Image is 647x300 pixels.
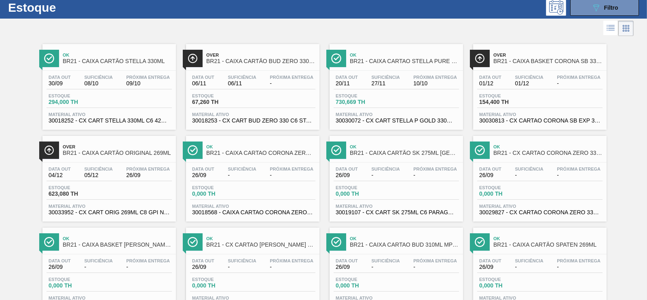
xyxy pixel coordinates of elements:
[49,277,105,282] span: Estoque
[63,53,172,57] span: Ok
[49,118,170,124] span: 30018252 - CX CART STELLA 330ML C6 429 298G
[475,53,485,63] img: Ícone
[413,258,457,263] span: Próxima Entrega
[331,237,341,247] img: Ícone
[180,130,323,222] a: ÍconeOkBR21 - CAIXA CARTAO CORONA ZERO 330ML C6 PYData out26/09Suficiência-Próxima Entrega-Estoqu...
[557,75,600,80] span: Próxima Entrega
[350,150,459,156] span: BR21 - CAIXA CARTÃO SK 275ML PARAGUAI
[493,236,603,241] span: Ok
[413,80,457,87] span: 10/10
[350,242,459,248] span: BR21 - CAIXA CARTAO BUD 310ML MP C6
[413,264,457,270] span: -
[515,75,543,80] span: Suficiência
[371,75,400,80] span: Suficiência
[228,258,256,263] span: Suficiência
[188,53,198,63] img: Ícone
[479,283,536,289] span: 0,000 TH
[63,144,172,149] span: Over
[475,237,485,247] img: Ícone
[336,258,358,263] span: Data out
[126,75,170,80] span: Próxima Entrega
[493,144,603,149] span: Ok
[63,150,172,156] span: BR21 - CAIXA CARTÃO ORIGINAL 269ML
[336,283,392,289] span: 0,000 TH
[270,167,313,171] span: Próxima Entrega
[126,172,170,178] span: 26/09
[323,38,467,130] a: ÍconeOkBR21 - CAIXA CARTAO STELLA PURE GOLD 330 MLData out20/11Suficiência27/11Próxima Entrega10/...
[479,172,501,178] span: 26/09
[557,258,600,263] span: Próxima Entrega
[192,172,214,178] span: 26/09
[557,80,600,87] span: -
[479,258,501,263] span: Data out
[206,242,315,248] span: BR21 - CX CARTAO CORONA SB EXP 330 C6 OLIMP 24
[336,185,392,190] span: Estoque
[350,58,459,64] span: BR21 - CAIXA CARTAO STELLA PURE GOLD 330 ML
[63,236,172,241] span: Ok
[479,112,600,117] span: Material ativo
[371,172,400,178] span: -
[557,264,600,270] span: -
[371,167,400,171] span: Suficiência
[49,112,170,117] span: Material ativo
[331,145,341,155] img: Ícone
[192,93,249,98] span: Estoque
[413,172,457,178] span: -
[413,75,457,80] span: Próxima Entrega
[479,167,501,171] span: Data out
[192,118,313,124] span: 30018253 - CX CART BUD ZERO 330 C6 STAB CHILE 298G
[206,144,315,149] span: Ok
[493,242,603,248] span: BR21 - CAIXA CARTÃO SPATEN 269ML
[206,150,315,156] span: BR21 - CAIXA CARTAO CORONA ZERO 330ML C6 PY
[475,145,485,155] img: Ícone
[515,80,543,87] span: 01/12
[336,172,358,178] span: 26/09
[515,264,543,270] span: -
[192,167,214,171] span: Data out
[479,99,536,105] span: 154,400 TH
[371,264,400,270] span: -
[192,258,214,263] span: Data out
[192,112,313,117] span: Material ativo
[336,75,358,80] span: Data out
[336,93,392,98] span: Estoque
[36,38,180,130] a: ÍconeOkBR21 - CAIXA CARTÃO STELLA 330MLData out30/09Suficiência08/10Próxima Entrega09/10Estoque29...
[479,204,600,209] span: Material ativo
[467,38,611,130] a: ÍconeOverBR21 - CAIXA BASKET CORONA SB 330ML EXPData out01/12Suficiência01/12Próxima Entrega-Esto...
[604,4,618,11] span: Filtro
[44,237,54,247] img: Ícone
[228,75,256,80] span: Suficiência
[192,209,313,215] span: 30018568 - CAIXA CARTAO CORONA ZERO 330ML C6 PY
[479,118,600,124] span: 30030813 - CX CARTAO CORONA SB EXP 330 C6 NIV24
[350,236,459,241] span: Ok
[84,258,112,263] span: Suficiência
[84,75,112,80] span: Suficiência
[350,53,459,57] span: Ok
[49,172,71,178] span: 04/12
[49,167,71,171] span: Data out
[493,150,603,156] span: BR21 - CX CARTAO CORONA ZERO 330ML C6 PY PROP
[350,144,459,149] span: Ok
[228,167,256,171] span: Suficiência
[479,185,536,190] span: Estoque
[49,185,105,190] span: Estoque
[515,172,543,178] span: -
[49,283,105,289] span: 0,000 TH
[603,21,618,36] div: Visão em Lista
[49,204,170,209] span: Material ativo
[270,75,313,80] span: Próxima Entrega
[323,130,467,222] a: ÍconeOkBR21 - CAIXA CARTÃO SK 275ML [GEOGRAPHIC_DATA]Data out26/09Suficiência-Próxima Entrega-Est...
[336,112,457,117] span: Material ativo
[206,53,315,57] span: Over
[192,185,249,190] span: Estoque
[192,277,249,282] span: Estoque
[336,264,358,270] span: 26/09
[206,58,315,64] span: BR21 - CAIXA CARTÃO BUD ZERO 330ML CHILE
[63,242,172,248] span: BR21 - CAIXA BASKET CORONA SB 330ML ARG
[63,58,172,64] span: BR21 - CAIXA CARTÃO STELLA 330ML
[515,258,543,263] span: Suficiência
[49,258,71,263] span: Data out
[36,130,180,222] a: ÍconeOverBR21 - CAIXA CARTÃO ORIGINAL 269MLData out04/12Suficiência05/12Próxima Entrega26/09Estoq...
[126,167,170,171] span: Próxima Entrega
[49,99,105,105] span: 294,000 TH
